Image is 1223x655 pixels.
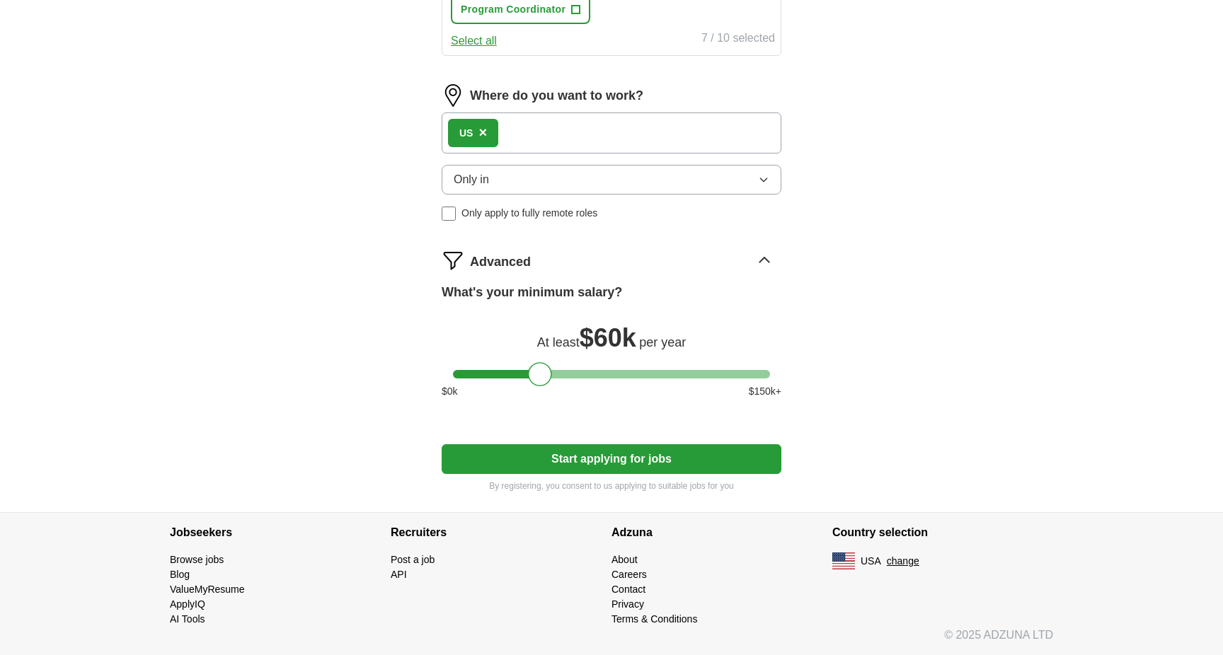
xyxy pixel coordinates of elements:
[442,207,456,221] input: Only apply to fully remote roles
[611,569,647,580] a: Careers
[749,384,781,399] span: $ 150 k+
[442,165,781,195] button: Only in
[442,384,458,399] span: $ 0 k
[442,480,781,492] p: By registering, you consent to us applying to suitable jobs for you
[611,584,645,595] a: Contact
[461,206,597,221] span: Only apply to fully remote roles
[170,613,205,625] a: AI Tools
[442,283,622,302] label: What's your minimum salary?
[451,33,497,50] button: Select all
[461,2,565,17] span: Program Coordinator
[391,569,407,580] a: API
[639,335,686,349] span: per year
[887,554,919,569] button: change
[611,598,644,610] a: Privacy
[454,171,489,188] span: Only in
[170,584,245,595] a: ValueMyResume
[442,444,781,474] button: Start applying for jobs
[391,554,435,565] a: Post a job
[611,554,638,565] a: About
[701,30,775,50] div: 7 / 10 selected
[470,253,531,272] span: Advanced
[170,569,190,580] a: Blog
[580,323,636,352] span: $ 60k
[442,249,464,272] img: filter
[442,84,464,107] img: location.png
[537,335,580,349] span: At least
[611,613,697,625] a: Terms & Conditions
[861,554,881,569] span: USA
[170,554,224,565] a: Browse jobs
[459,126,473,141] div: US
[832,513,1053,552] h4: Country selection
[159,627,1064,655] div: © 2025 ADZUNA LTD
[470,86,643,105] label: Where do you want to work?
[170,598,205,610] a: ApplyIQ
[832,552,855,569] img: US flag
[478,124,487,140] span: ×
[478,122,487,144] button: ×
